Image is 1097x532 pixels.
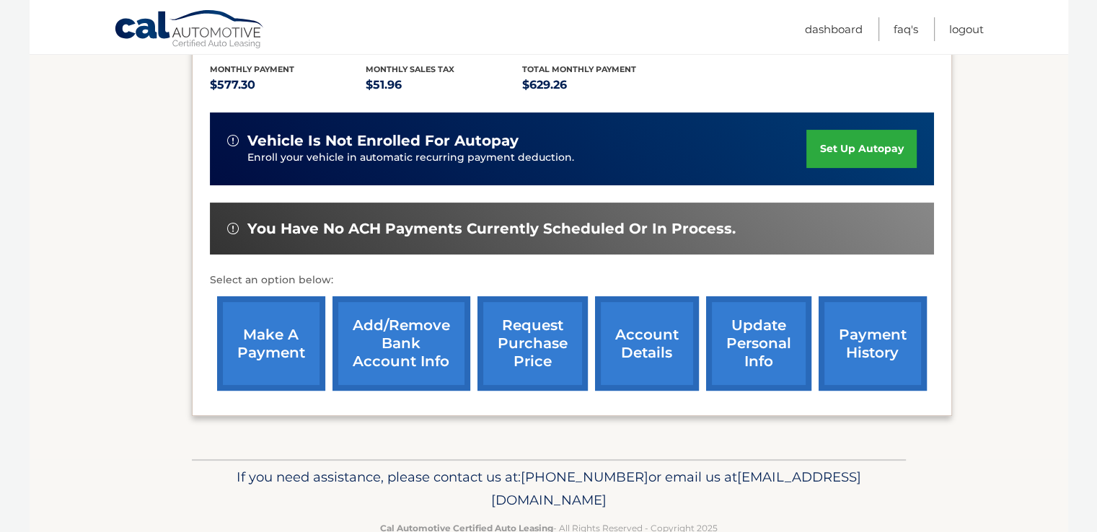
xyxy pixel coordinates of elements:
a: FAQ's [894,17,918,41]
p: Select an option below: [210,272,934,289]
span: vehicle is not enrolled for autopay [247,132,519,150]
span: [EMAIL_ADDRESS][DOMAIN_NAME] [491,469,861,508]
a: account details [595,296,699,391]
img: alert-white.svg [227,135,239,146]
span: You have no ACH payments currently scheduled or in process. [247,220,736,238]
p: $51.96 [366,75,522,95]
img: alert-white.svg [227,223,239,234]
a: Cal Automotive [114,9,265,51]
a: Add/Remove bank account info [332,296,470,391]
span: Monthly sales Tax [366,64,454,74]
a: make a payment [217,296,325,391]
p: $629.26 [522,75,679,95]
p: Enroll your vehicle in automatic recurring payment deduction. [247,150,807,166]
span: Total Monthly Payment [522,64,636,74]
a: payment history [819,296,927,391]
a: Logout [949,17,984,41]
span: Monthly Payment [210,64,294,74]
span: [PHONE_NUMBER] [521,469,648,485]
a: Dashboard [805,17,863,41]
p: If you need assistance, please contact us at: or email us at [201,466,896,512]
a: set up autopay [806,130,916,168]
p: $577.30 [210,75,366,95]
a: request purchase price [477,296,588,391]
a: update personal info [706,296,811,391]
